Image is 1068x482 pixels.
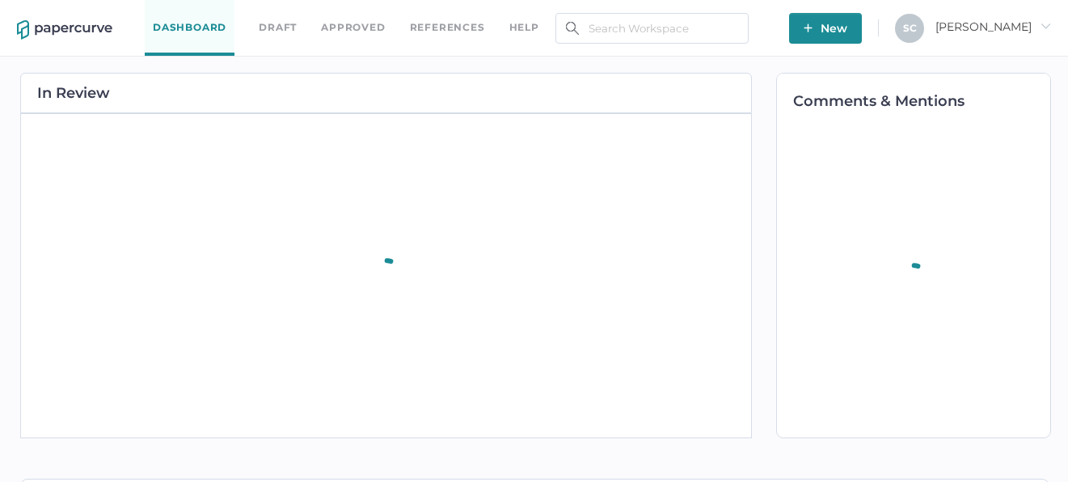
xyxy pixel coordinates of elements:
i: arrow_right [1040,20,1051,32]
a: Draft [259,19,297,36]
img: plus-white.e19ec114.svg [804,23,813,32]
span: S C [903,22,917,34]
h2: Comments & Mentions [793,94,1050,108]
a: Approved [321,19,385,36]
a: References [410,19,485,36]
img: search.bf03fe8b.svg [566,22,579,35]
img: papercurve-logo-colour.7244d18c.svg [17,20,112,40]
div: animation [353,239,420,313]
button: New [789,13,862,44]
input: Search Workspace [555,13,749,44]
span: New [804,13,847,44]
span: [PERSON_NAME] [935,19,1051,34]
h2: In Review [37,86,110,100]
div: animation [880,243,947,318]
div: help [509,19,539,36]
